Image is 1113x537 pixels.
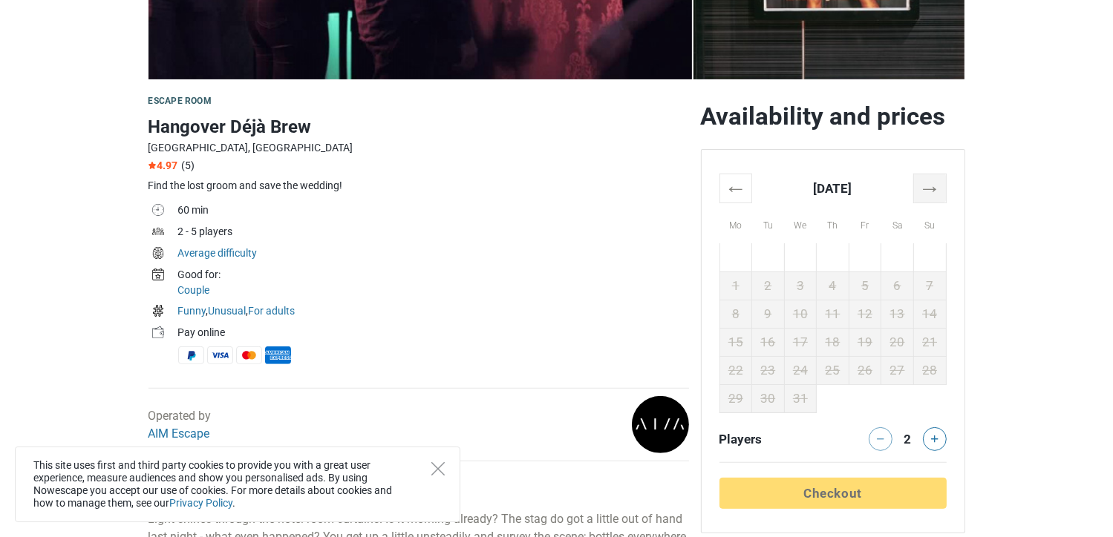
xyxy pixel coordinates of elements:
[719,202,752,243] th: Mo
[913,271,946,300] td: 7
[148,96,212,106] span: Escape room
[719,356,752,384] td: 22
[178,201,689,223] td: 60 min
[913,300,946,328] td: 14
[178,223,689,244] td: 2 - 5 players
[784,271,817,300] td: 3
[209,305,247,317] a: Unusual
[719,174,752,202] th: ←
[148,426,210,441] a: AIM Escape
[207,346,233,364] span: Visa
[178,325,689,340] div: Pay online
[849,356,881,384] td: 26
[148,407,212,443] div: Operated by
[881,356,914,384] td: 27
[265,346,291,364] span: American Express
[817,356,849,384] td: 25
[817,271,849,300] td: 4
[148,162,156,169] img: Star
[752,328,785,356] td: 16
[15,447,460,522] div: This site uses first and third party cookies to provide you with a great user experience, measure...
[849,271,881,300] td: 5
[752,384,785,412] td: 30
[148,178,689,194] div: Find the lost groom and save the wedding!
[784,356,817,384] td: 24
[178,302,689,323] td: , ,
[178,346,204,364] span: PayPal
[817,202,849,243] th: Th
[784,202,817,243] th: We
[431,462,445,475] button: Close
[249,305,296,317] a: For adults
[898,427,916,448] div: 2
[178,305,206,317] a: Funny
[719,384,752,412] td: 29
[182,159,195,171] span: (5)
[849,328,881,356] td: 19
[817,328,849,356] td: 18
[784,300,817,328] td: 10
[714,427,833,451] div: Players
[881,271,914,300] td: 6
[752,174,914,202] th: [DATE]
[752,271,785,300] td: 2
[701,102,965,131] h2: Availability and prices
[752,300,785,328] td: 9
[719,328,752,356] td: 15
[784,328,817,356] td: 17
[169,497,232,509] a: Privacy Policy
[148,113,689,140] h1: Hangover Déjà Brew
[817,300,849,328] td: 11
[148,140,689,156] div: [GEOGRAPHIC_DATA], [GEOGRAPHIC_DATA]
[148,159,178,171] span: 4.97
[784,384,817,412] td: 31
[178,247,258,259] a: Average difficulty
[178,267,689,283] div: Good for:
[236,346,262,364] span: MasterCard
[913,356,946,384] td: 28
[913,174,946,202] th: →
[913,202,946,243] th: Su
[881,328,914,356] td: 20
[849,300,881,328] td: 12
[719,300,752,328] td: 8
[632,396,689,453] img: 1651cf0d2f737d7al.png
[752,356,785,384] td: 23
[752,202,785,243] th: Tu
[178,284,210,296] a: Couple
[881,300,914,328] td: 13
[913,328,946,356] td: 21
[719,271,752,300] td: 1
[849,202,881,243] th: Fr
[881,202,914,243] th: Sa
